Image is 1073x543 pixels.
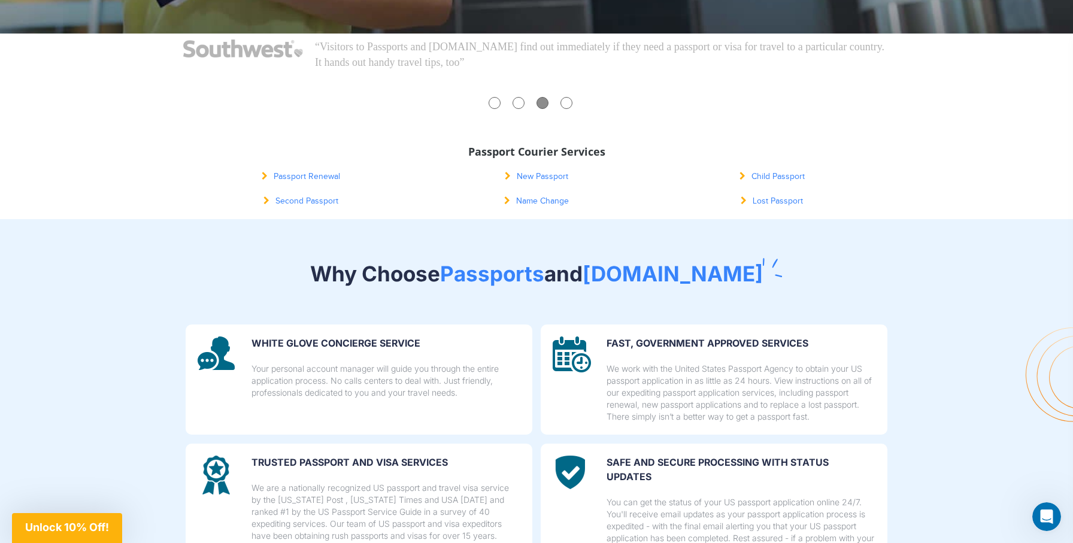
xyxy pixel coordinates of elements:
[262,172,340,181] a: Passport Renewal
[186,261,887,286] h2: Why Choose and
[607,336,875,351] p: FAST, GOVERNMENT APPROVED SERVICES
[251,363,520,399] p: Your personal account manager will guide you through the entire application process. No calls cen...
[607,363,875,423] p: We work with the United States Passport Agency to obtain your US passport application in as littl...
[583,261,763,286] span: [DOMAIN_NAME]
[741,196,803,206] a: Lost Passport
[251,336,520,351] p: WHITE GLOVE CONCIERGE SERVICE
[739,172,805,181] a: Child Passport
[251,482,520,542] p: We are a nationally recognized US passport and travel visa service by the [US_STATE] Post , [US_S...
[440,261,544,286] span: Passports
[192,146,881,158] h3: Passport Courier Services
[198,336,235,370] img: image description
[251,456,520,470] p: Trusted Passport and Visa Services
[504,196,569,206] a: Name Change
[12,513,122,543] div: Unlock 10% Off!
[198,456,235,495] img: image description
[263,196,338,206] a: Second Passport
[315,40,890,70] p: “Visitors to Passports and [DOMAIN_NAME] find out immediately if they need a passport or visa for...
[607,456,875,484] p: SAFE and secure processing with status updates
[505,172,568,181] a: New Passport
[553,456,589,495] img: image description
[1032,502,1061,531] iframe: Intercom live chat
[183,40,303,57] img: Southwest
[25,521,109,533] span: Unlock 10% Off!
[553,336,591,372] img: image description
